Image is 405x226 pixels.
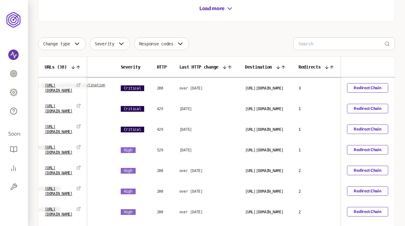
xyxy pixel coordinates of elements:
[347,186,388,196] a: Redirect Chain
[347,83,388,93] a: Redirect Chain
[95,41,114,46] span: Severity
[347,166,388,175] a: Redirect Chain
[245,148,284,152] span: [URL][DOMAIN_NAME]
[299,127,301,132] span: 1
[45,186,74,196] a: [URL][DOMAIN_NAME]
[157,107,163,111] span: 429
[134,37,189,50] button: Response codes
[245,169,284,173] span: [URL][DOMAIN_NAME]
[245,86,284,90] span: [URL][DOMAIN_NAME]
[179,169,203,173] span: over [DATE]
[121,106,144,112] span: Critical
[347,124,388,134] a: Redirect Chain
[121,147,136,153] span: High
[45,64,67,70] span: URLs ( 38 )
[121,209,136,215] span: High
[157,210,163,214] span: 200
[43,41,70,46] span: Change type
[45,165,74,176] a: [URL][DOMAIN_NAME]
[299,148,301,152] span: 1
[121,127,144,132] span: Critical
[347,145,388,155] a: Redirect Chain
[179,86,203,90] span: over [DATE]
[245,210,284,214] span: [URL][DOMAIN_NAME]
[8,130,20,138] span: Soon:
[347,104,388,113] a: Redirect Chain
[245,127,284,132] span: [URL][DOMAIN_NAME]
[245,107,284,111] span: [URL][DOMAIN_NAME]
[157,64,167,70] span: HTTP
[157,169,163,173] span: 200
[199,5,234,12] button: Load more
[179,107,192,111] span: [DATE]
[121,64,140,70] span: Severity
[121,189,136,194] span: High
[139,41,173,46] span: Response codes
[38,37,86,50] button: Change type
[179,127,192,132] span: [DATE]
[157,189,163,194] span: 200
[179,189,203,194] span: over [DATE]
[179,64,219,70] span: Last HTTP change
[299,107,301,111] span: 1
[245,189,284,194] span: [URL][DOMAIN_NAME]
[121,168,136,174] span: High
[45,207,74,217] a: [URL][DOMAIN_NAME]
[299,210,301,214] span: 2
[45,145,74,155] a: [URL][DOMAIN_NAME]
[299,38,384,50] input: Search
[157,148,163,152] span: 529
[121,85,144,91] span: Critical
[157,86,163,90] span: 200
[299,86,301,90] span: 3
[299,189,301,194] span: 2
[45,83,74,93] a: [URL][DOMAIN_NAME]
[299,169,301,173] span: 2
[45,124,74,134] a: [URL][DOMAIN_NAME]
[179,210,203,214] span: over [DATE]
[299,64,320,70] span: Redirects
[347,207,388,216] a: Redirect Chain
[179,148,192,152] span: [DATE]
[45,103,74,114] a: [URL][DOMAIN_NAME]
[245,64,272,70] span: Destination
[90,37,130,50] button: Severity
[157,127,163,132] span: 429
